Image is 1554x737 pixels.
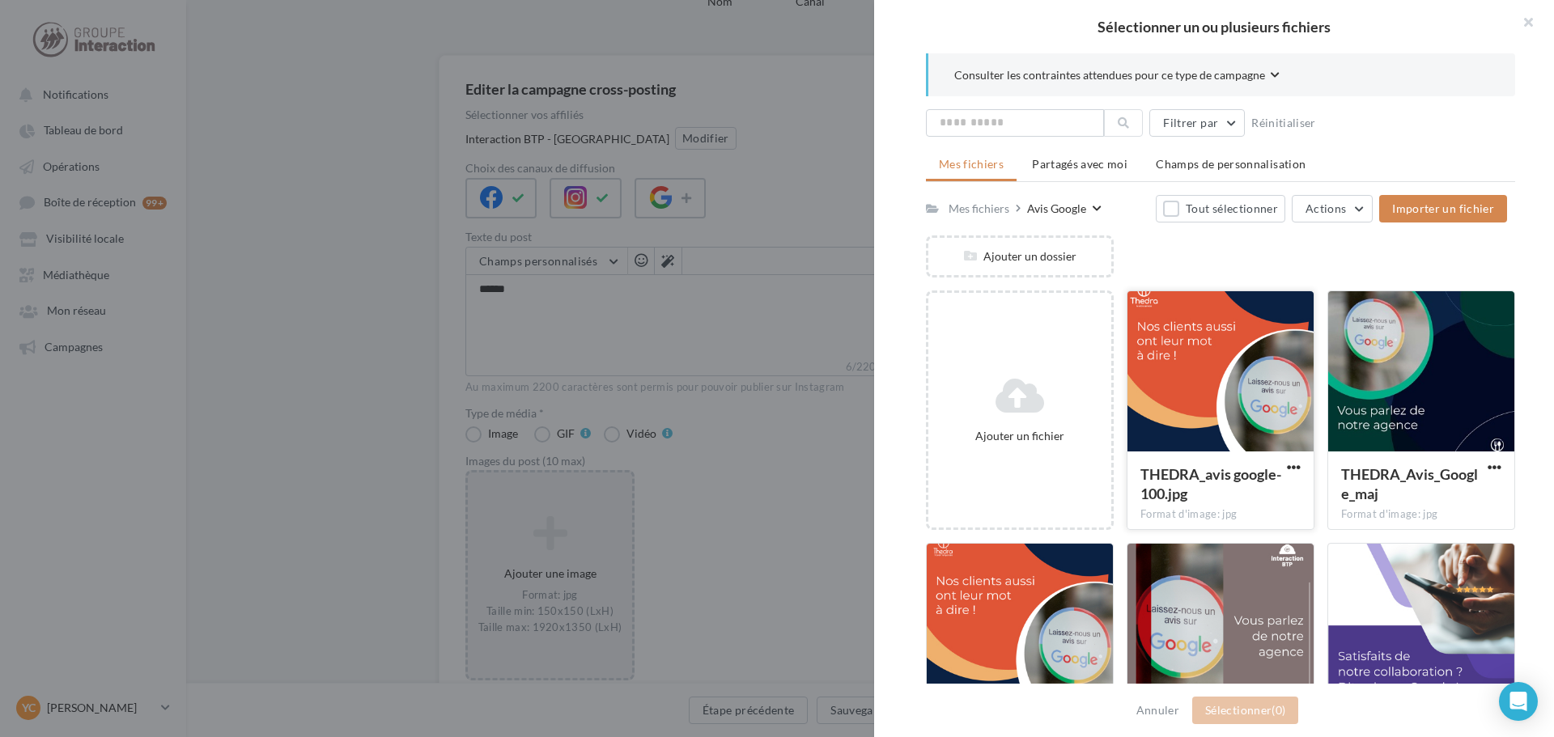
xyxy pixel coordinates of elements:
button: Tout sélectionner [1156,195,1285,222]
button: Annuler [1130,701,1186,720]
span: Champs de personnalisation [1156,157,1306,171]
button: Consulter les contraintes attendues pour ce type de campagne [954,66,1280,87]
div: Ajouter un dossier [928,248,1111,265]
div: Ajouter un fichier [935,428,1105,444]
button: Filtrer par [1149,109,1245,137]
div: Avis Google [1027,201,1086,217]
span: (0) [1272,703,1285,717]
div: Format d'image: jpg [1341,507,1501,522]
span: Mes fichiers [939,157,1004,171]
button: Importer un fichier [1379,195,1507,222]
span: Partagés avec moi [1032,157,1127,171]
span: Importer un fichier [1392,201,1494,215]
button: Réinitialiser [1245,113,1323,133]
button: Sélectionner(0) [1192,697,1298,724]
h2: Sélectionner un ou plusieurs fichiers [900,19,1528,34]
button: Actions [1292,195,1373,222]
div: Format d'image: jpg [1140,507,1301,522]
span: THEDRA_Avis_Google_maj [1341,465,1478,502]
span: Actions [1306,201,1346,215]
div: Open Intercom Messenger [1499,682,1538,721]
span: Consulter les contraintes attendues pour ce type de campagne [954,67,1265,83]
div: Mes fichiers [949,201,1009,217]
span: THEDRA_avis google-100.jpg [1140,465,1281,502]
